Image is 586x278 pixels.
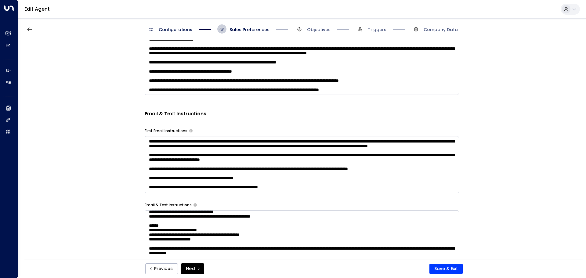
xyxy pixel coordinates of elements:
span: Sales Preferences [230,27,269,33]
label: Email & Text Instructions [145,202,192,208]
button: Specify instructions for the agent's first email only, such as introductory content, special offe... [189,129,193,132]
span: Objectives [307,27,331,33]
span: Company Data [424,27,458,33]
span: Triggers [368,27,386,33]
button: Previous [145,263,178,274]
button: Next [181,263,204,274]
label: First Email Instructions [145,128,187,134]
h3: Email & Text Instructions [145,110,459,119]
button: Save & Exit [429,264,463,274]
a: Edit Agent [24,5,50,13]
button: Provide any specific instructions you want the agent to follow only when responding to leads via ... [194,203,197,207]
span: Configurations [159,27,192,33]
